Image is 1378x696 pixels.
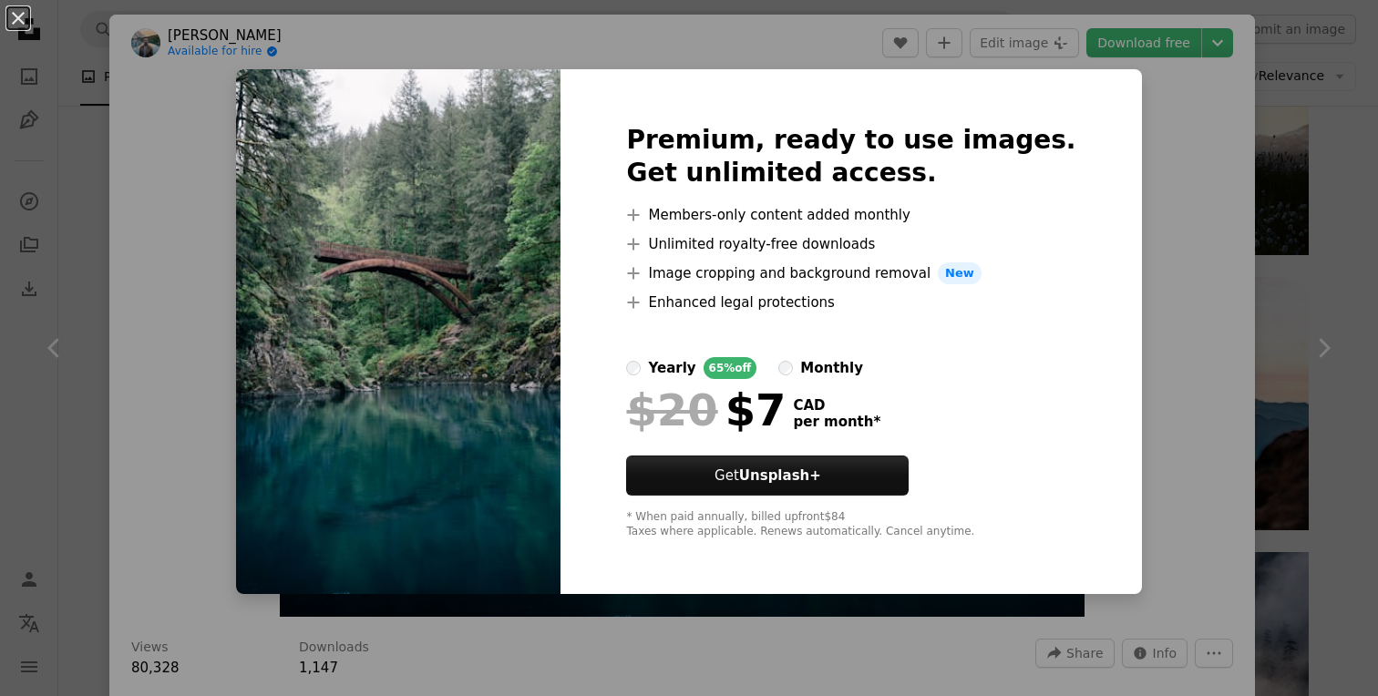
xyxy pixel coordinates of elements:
[626,204,1075,226] li: Members-only content added monthly
[938,262,982,284] span: New
[626,361,641,375] input: yearly65%off
[739,467,821,484] strong: Unsplash+
[778,361,793,375] input: monthly
[626,455,909,496] button: GetUnsplash+
[626,262,1075,284] li: Image cropping and background removal
[800,357,863,379] div: monthly
[793,397,880,414] span: CAD
[626,124,1075,189] h2: Premium, ready to use images. Get unlimited access.
[626,292,1075,313] li: Enhanced legal protections
[626,386,717,434] span: $20
[626,510,1075,539] div: * When paid annually, billed upfront $84 Taxes where applicable. Renews automatically. Cancel any...
[648,357,695,379] div: yearly
[626,386,786,434] div: $7
[704,357,757,379] div: 65% off
[626,233,1075,255] li: Unlimited royalty-free downloads
[793,414,880,430] span: per month *
[236,69,560,594] img: photo-1716847214845-538432c9894e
